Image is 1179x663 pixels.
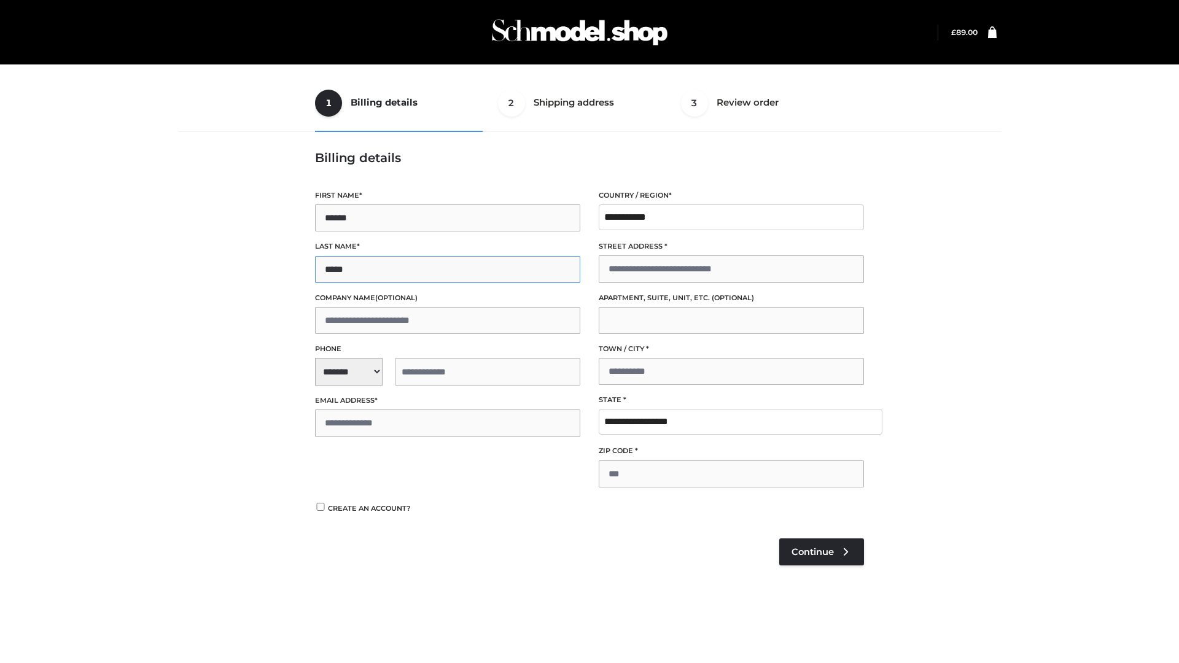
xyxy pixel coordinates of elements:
label: Street address [599,241,864,252]
a: £89.00 [951,28,978,37]
label: Country / Region [599,190,864,201]
label: Town / City [599,343,864,355]
input: Create an account? [315,503,326,511]
img: Schmodel Admin 964 [488,8,672,56]
span: (optional) [712,293,754,302]
label: ZIP Code [599,445,864,457]
span: £ [951,28,956,37]
a: Continue [779,538,864,565]
label: Last name [315,241,580,252]
span: Create an account? [328,504,411,513]
h3: Billing details [315,150,864,165]
bdi: 89.00 [951,28,978,37]
span: Continue [792,546,834,557]
label: State [599,394,864,406]
label: Email address [315,395,580,406]
span: (optional) [375,293,418,302]
label: Apartment, suite, unit, etc. [599,292,864,304]
label: Phone [315,343,580,355]
label: Company name [315,292,580,304]
label: First name [315,190,580,201]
